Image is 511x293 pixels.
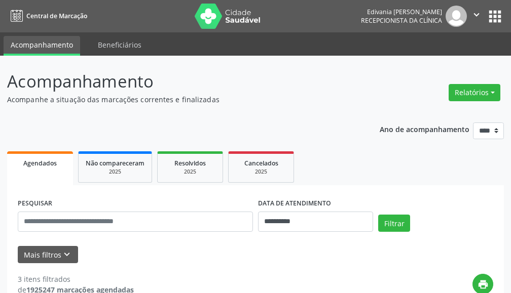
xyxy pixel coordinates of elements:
[236,168,286,176] div: 2025
[7,94,355,105] p: Acompanhe a situação das marcações correntes e finalizadas
[380,122,469,135] p: Ano de acompanhamento
[378,215,410,232] button: Filtrar
[86,159,144,168] span: Não compareceram
[467,6,486,27] button: 
[26,12,87,20] span: Central de Marcação
[86,168,144,176] div: 2025
[4,36,80,56] a: Acompanhamento
[361,16,442,25] span: Recepcionista da clínica
[23,159,57,168] span: Agendados
[478,279,489,290] i: print
[361,8,442,16] div: Edivania [PERSON_NAME]
[471,9,482,20] i: 
[174,159,206,168] span: Resolvidos
[18,246,78,264] button: Mais filtroskeyboard_arrow_down
[7,8,87,24] a: Central de Marcação
[18,274,134,284] div: 3 itens filtrados
[244,159,278,168] span: Cancelados
[61,249,72,260] i: keyboard_arrow_down
[18,196,52,212] label: PESQUISAR
[7,69,355,94] p: Acompanhamento
[446,6,467,27] img: img
[91,36,149,54] a: Beneficiários
[165,168,215,176] div: 2025
[449,84,500,101] button: Relatórios
[258,196,331,212] label: DATA DE ATENDIMENTO
[486,8,504,25] button: apps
